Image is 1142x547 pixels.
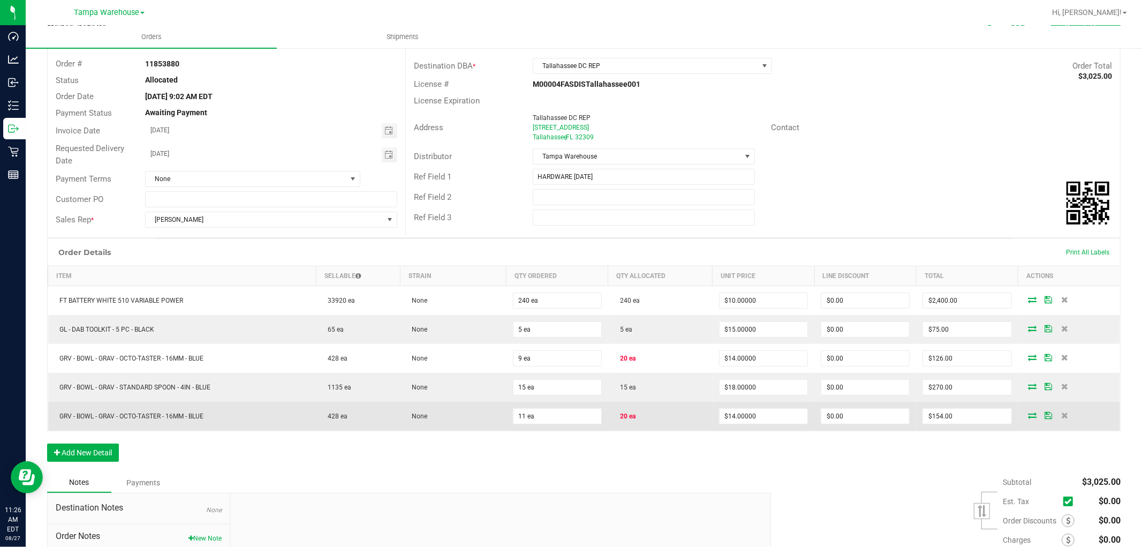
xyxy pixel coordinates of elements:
th: Item [48,266,316,286]
span: Calculate excise tax [1063,494,1078,509]
span: Status [56,76,79,85]
qrcode: 11853880 [1067,182,1109,224]
span: FL [566,133,573,141]
input: 0 [821,293,909,308]
span: Order Notes [56,530,222,543]
span: None [146,171,346,186]
strong: [DATE] 9:02 AM EDT [145,92,213,101]
th: Unit Price [713,266,814,286]
span: 33920 ea [323,297,356,304]
a: Orders [26,26,277,48]
span: 65 ea [323,326,344,333]
span: GRV - BOWL - GRAV - STANDARD SPOON - 4IN - BLUE [55,384,211,391]
span: Orders [127,32,176,42]
input: 0 [513,322,601,337]
span: Tallahassee [533,133,567,141]
span: 20 ea [615,413,636,420]
span: 240 ea [615,297,640,304]
input: 0 [923,351,1011,366]
span: Payment Status [56,108,112,118]
span: 1135 ea [323,384,352,391]
span: Order Total [1072,61,1112,71]
span: Est. Tax [1003,497,1059,506]
input: 0 [720,293,807,308]
inline-svg: Analytics [8,54,19,65]
span: Destination Notes [56,501,222,514]
input: 0 [821,322,909,337]
p: 08/27 [5,534,21,542]
span: , [565,133,566,141]
inline-svg: Outbound [8,123,19,134]
span: Shipments [372,32,433,42]
span: Order Discounts [1003,516,1062,525]
span: 5 ea [615,326,632,333]
span: License Expiration [414,96,480,106]
a: Shipments [277,26,528,48]
span: $0.00 [1099,535,1121,545]
span: Delete Order Detail [1057,354,1073,361]
strong: Allocated [145,76,178,84]
span: Invoice Date [56,126,100,136]
button: Add New Detail [47,444,119,462]
span: None [406,384,427,391]
span: None [206,506,222,514]
input: 0 [513,293,601,308]
inline-svg: Inbound [8,77,19,88]
span: None [406,355,427,362]
input: 0 [923,293,1011,308]
span: Destination DBA [414,61,473,71]
span: None [406,297,427,304]
span: Print All Labels [1066,249,1109,256]
span: Ref Field 1 [414,172,451,182]
span: 32309 [575,133,594,141]
strong: M00004FASDISTallahassee001 [533,80,640,88]
inline-svg: Retail [8,146,19,157]
th: Qty Ordered [506,266,608,286]
span: Order Date [56,92,94,101]
span: Payment Terms [56,174,111,184]
span: Delete Order Detail [1057,325,1073,332]
th: Line Discount [814,266,916,286]
span: $0.00 [1099,515,1121,526]
span: None [406,413,427,420]
th: Actions [1018,266,1120,286]
iframe: Resource center [11,461,43,493]
span: Customer PO [56,194,103,204]
input: 0 [821,380,909,395]
span: Save Order Detail [1041,412,1057,418]
span: Contact [771,123,799,132]
span: $0.00 [1099,496,1121,506]
span: Distributor [414,152,452,161]
span: Address [414,123,443,132]
input: 0 [821,409,909,424]
span: Toggle calendar [382,123,397,138]
span: GRV - BOWL - GRAV - OCTO-TASTER - 16MM - BLUE [55,413,204,420]
button: New Note [188,534,222,543]
span: Sales Rep [56,215,91,224]
h1: Order Details [58,248,111,257]
span: Requested Delivery Date [56,144,124,166]
input: 0 [923,409,1011,424]
span: GRV - BOWL - GRAV - OCTO-TASTER - 16MM - BLUE [55,355,204,362]
span: 15 ea [615,384,636,391]
span: Tallahassee DC REP [533,58,758,73]
th: Qty Allocated [608,266,713,286]
input: 0 [513,409,601,424]
span: Order # [56,59,82,69]
input: 0 [513,380,601,395]
span: 428 ea [323,413,348,420]
input: 0 [720,409,807,424]
div: Payments [111,473,176,492]
span: Delete Order Detail [1057,383,1073,389]
span: Tampa Warehouse [533,149,741,164]
input: 0 [923,322,1011,337]
span: 20 ea [615,355,636,362]
inline-svg: Inventory [8,100,19,111]
th: Strain [400,266,506,286]
span: Toggle calendar [382,147,397,162]
span: Save Order Detail [1041,296,1057,303]
th: Sellable [316,266,400,286]
span: $3,025.00 [1082,477,1121,487]
span: Ref Field 3 [414,213,451,222]
span: Delete Order Detail [1057,412,1073,418]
